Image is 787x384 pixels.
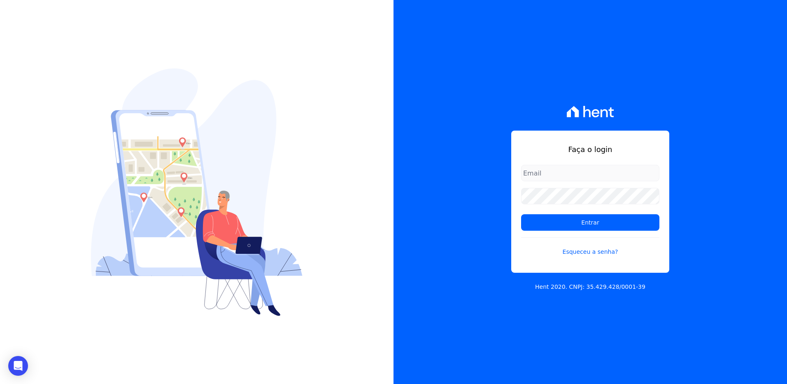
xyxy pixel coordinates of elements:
[521,144,659,155] h1: Faça o login
[521,214,659,231] input: Entrar
[521,165,659,181] input: Email
[535,283,645,291] p: Hent 2020. CNPJ: 35.429.428/0001-39
[8,356,28,376] div: Open Intercom Messenger
[91,68,303,316] img: Login
[521,237,659,256] a: Esqueceu a senha?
